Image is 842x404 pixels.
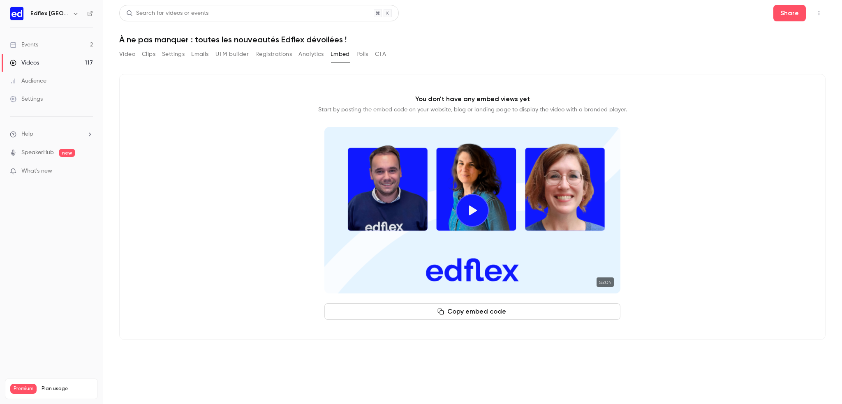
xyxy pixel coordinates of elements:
div: Events [10,41,38,49]
span: new [59,149,75,157]
button: CTA [375,48,386,61]
img: Edflex France [10,7,23,20]
div: Settings [10,95,43,103]
div: Videos [10,59,39,67]
div: Search for videos or events [126,9,208,18]
button: Registrations [255,48,292,61]
button: Embed [331,48,350,61]
button: Analytics [298,48,324,61]
span: Plan usage [42,386,93,392]
button: Emails [191,48,208,61]
button: Settings [162,48,185,61]
h6: Edflex [GEOGRAPHIC_DATA] [30,9,69,18]
section: Cover [324,127,620,293]
button: Play video [456,194,489,227]
div: Audience [10,77,46,85]
button: Top Bar Actions [812,7,826,20]
button: Copy embed code [324,303,620,320]
p: Start by pasting the embed code on your website, blog or landing page to display the video with a... [318,106,627,114]
button: Share [773,5,806,21]
li: help-dropdown-opener [10,130,93,139]
button: Video [119,48,135,61]
iframe: Noticeable Trigger [83,168,93,175]
button: Polls [356,48,368,61]
span: What's new [21,167,52,175]
button: UTM builder [215,48,249,61]
time: 55:04 [597,277,614,287]
p: You don't have any embed views yet [415,94,530,104]
span: Premium [10,384,37,394]
a: SpeakerHub [21,148,54,157]
h1: À ne pas manquer : toutes les nouveautés Edflex dévoilées ! [119,35,826,44]
button: Clips [142,48,155,61]
span: Help [21,130,33,139]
